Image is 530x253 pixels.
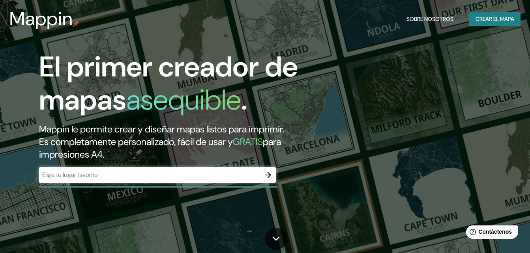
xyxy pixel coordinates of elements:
h3: Mappin [9,8,73,30]
h2: Mappin le permite crear y diseñar mapas listos para imprimir. Es completamente personalizado, fác... [39,123,304,161]
input: Elige tu lugar favorito [39,170,260,179]
h5: GRATIS [233,136,263,148]
img: mappin-pin [73,20,79,27]
iframe: Help widget launcher [460,222,521,244]
button: Crear el mapa [469,12,521,26]
font: Crear el mapa [476,14,514,24]
button: Sobre nosotros [403,12,457,26]
h1: asequible [126,82,241,118]
h1: El primer creador de mapas . [39,50,304,123]
font: Sobre nosotros [406,14,453,24]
